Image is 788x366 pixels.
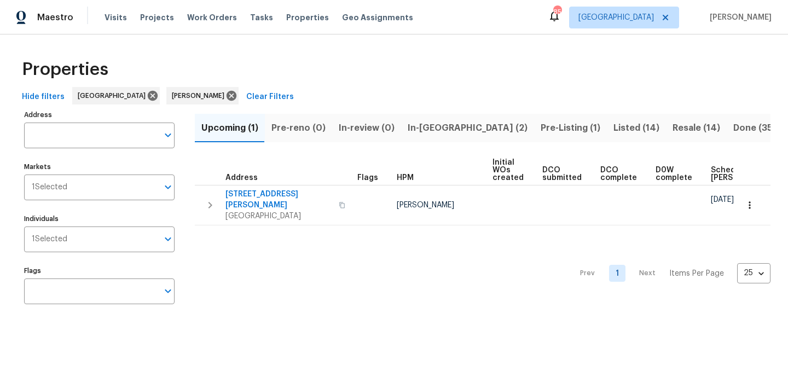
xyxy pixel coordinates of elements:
[397,174,414,182] span: HPM
[553,7,561,18] div: 85
[397,201,454,209] span: [PERSON_NAME]
[22,64,108,75] span: Properties
[737,259,770,287] div: 25
[541,120,600,136] span: Pre-Listing (1)
[669,268,724,279] p: Items Per Page
[160,231,176,247] button: Open
[187,12,237,23] span: Work Orders
[711,196,734,204] span: [DATE]
[160,179,176,195] button: Open
[339,120,395,136] span: In-review (0)
[37,12,73,23] span: Maestro
[357,174,378,182] span: Flags
[578,12,654,23] span: [GEOGRAPHIC_DATA]
[250,14,273,21] span: Tasks
[172,90,229,101] span: [PERSON_NAME]
[24,164,175,170] label: Markets
[542,166,582,182] span: DCO submitted
[673,120,720,136] span: Resale (14)
[705,12,772,23] span: [PERSON_NAME]
[286,12,329,23] span: Properties
[342,12,413,23] span: Geo Assignments
[242,87,298,107] button: Clear Filters
[18,87,69,107] button: Hide filters
[24,216,175,222] label: Individuals
[160,127,176,143] button: Open
[32,183,67,192] span: 1 Selected
[160,283,176,299] button: Open
[140,12,174,23] span: Projects
[72,87,160,104] div: [GEOGRAPHIC_DATA]
[225,211,332,222] span: [GEOGRAPHIC_DATA]
[22,90,65,104] span: Hide filters
[570,232,770,315] nav: Pagination Navigation
[105,12,127,23] span: Visits
[656,166,692,182] span: D0W complete
[493,159,524,182] span: Initial WOs created
[408,120,528,136] span: In-[GEOGRAPHIC_DATA] (2)
[225,189,332,211] span: [STREET_ADDRESS][PERSON_NAME]
[609,265,625,282] a: Goto page 1
[166,87,239,104] div: [PERSON_NAME]
[246,90,294,104] span: Clear Filters
[201,120,258,136] span: Upcoming (1)
[271,120,326,136] span: Pre-reno (0)
[600,166,637,182] span: DCO complete
[225,174,258,182] span: Address
[78,90,150,101] span: [GEOGRAPHIC_DATA]
[32,235,67,244] span: 1 Selected
[711,166,773,182] span: Scheduled [PERSON_NAME]
[24,268,175,274] label: Flags
[24,112,175,118] label: Address
[733,120,782,136] span: Done (358)
[613,120,659,136] span: Listed (14)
